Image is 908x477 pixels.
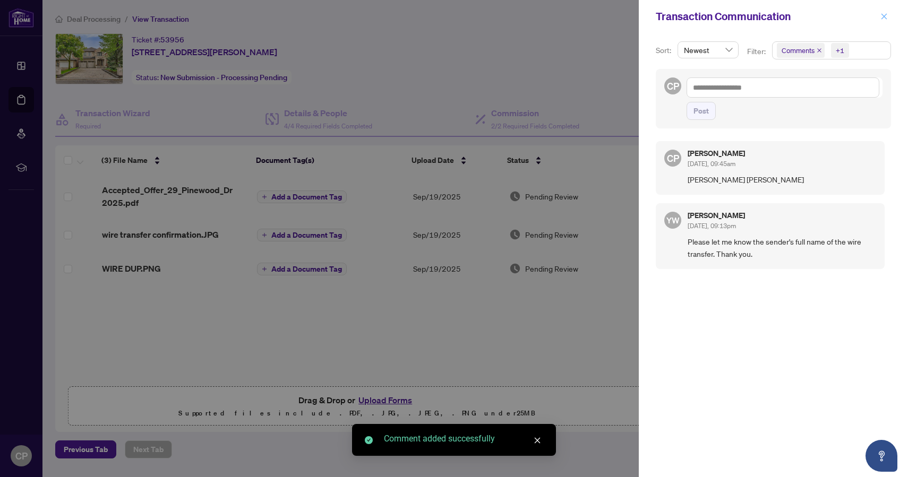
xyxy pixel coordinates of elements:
[747,46,767,57] p: Filter:
[817,48,822,53] span: close
[866,440,897,472] button: Open asap
[777,43,825,58] span: Comments
[656,8,877,24] div: Transaction Communication
[534,437,541,444] span: close
[688,222,736,230] span: [DATE], 09:13pm
[880,13,888,20] span: close
[667,151,679,166] span: CP
[532,435,543,446] a: Close
[688,160,735,168] span: [DATE], 09:45am
[688,212,745,219] h5: [PERSON_NAME]
[365,436,373,444] span: check-circle
[782,45,815,56] span: Comments
[667,79,679,93] span: CP
[656,45,673,56] p: Sort:
[666,214,680,227] span: YW
[384,432,543,445] div: Comment added successfully
[688,150,745,157] h5: [PERSON_NAME]
[688,174,876,186] span: [PERSON_NAME] [PERSON_NAME]
[688,236,876,261] span: Please let me know the sender's full name of the wire transfer. Thank you.
[684,42,732,58] span: Newest
[836,45,844,56] div: +1
[687,102,716,120] button: Post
